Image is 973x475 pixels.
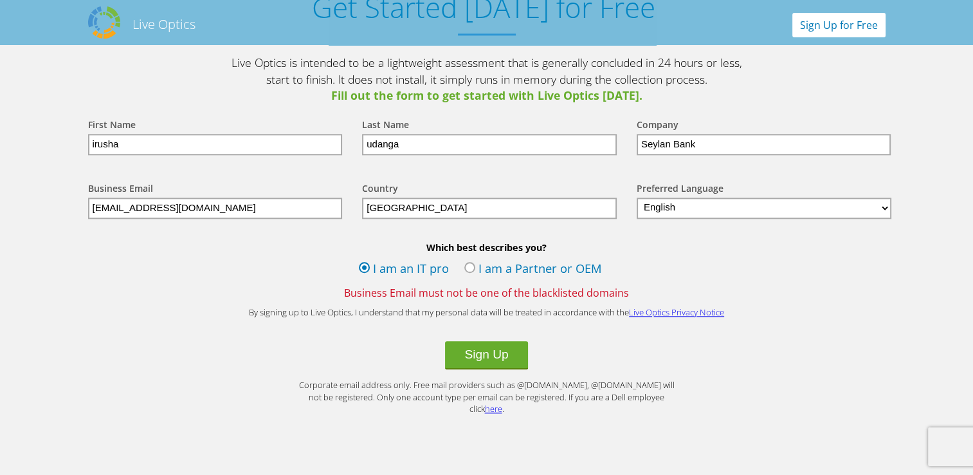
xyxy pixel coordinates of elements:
[362,198,617,219] input: Start typing to search for a country
[629,306,724,318] a: Live Optics Privacy Notice
[485,403,502,414] a: here
[362,118,409,134] label: Last Name
[359,260,449,279] label: I am an IT pro
[230,88,744,104] span: Fill out the form to get started with Live Optics [DATE].
[637,118,678,134] label: Company
[362,182,398,198] label: Country
[75,241,898,254] b: Which best describes you?
[75,286,898,300] span: Business Email must not be one of the blacklisted domains
[294,379,680,415] p: Corporate email address only. Free mail providers such as @[DOMAIN_NAME], @[DOMAIN_NAME] will not...
[230,306,744,319] p: By signing up to Live Optics, I understand that my personal data will be treated in accordance wi...
[88,6,120,39] img: Dell Dpack
[445,341,527,369] button: Sign Up
[464,260,602,279] label: I am a Partner or OEM
[88,118,136,134] label: First Name
[637,182,723,198] label: Preferred Language
[230,55,744,104] p: Live Optics is intended to be a lightweight assessment that is generally concluded in 24 hours or...
[88,182,153,198] label: Business Email
[792,13,886,37] a: Sign Up for Free
[132,15,196,33] h2: Live Optics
